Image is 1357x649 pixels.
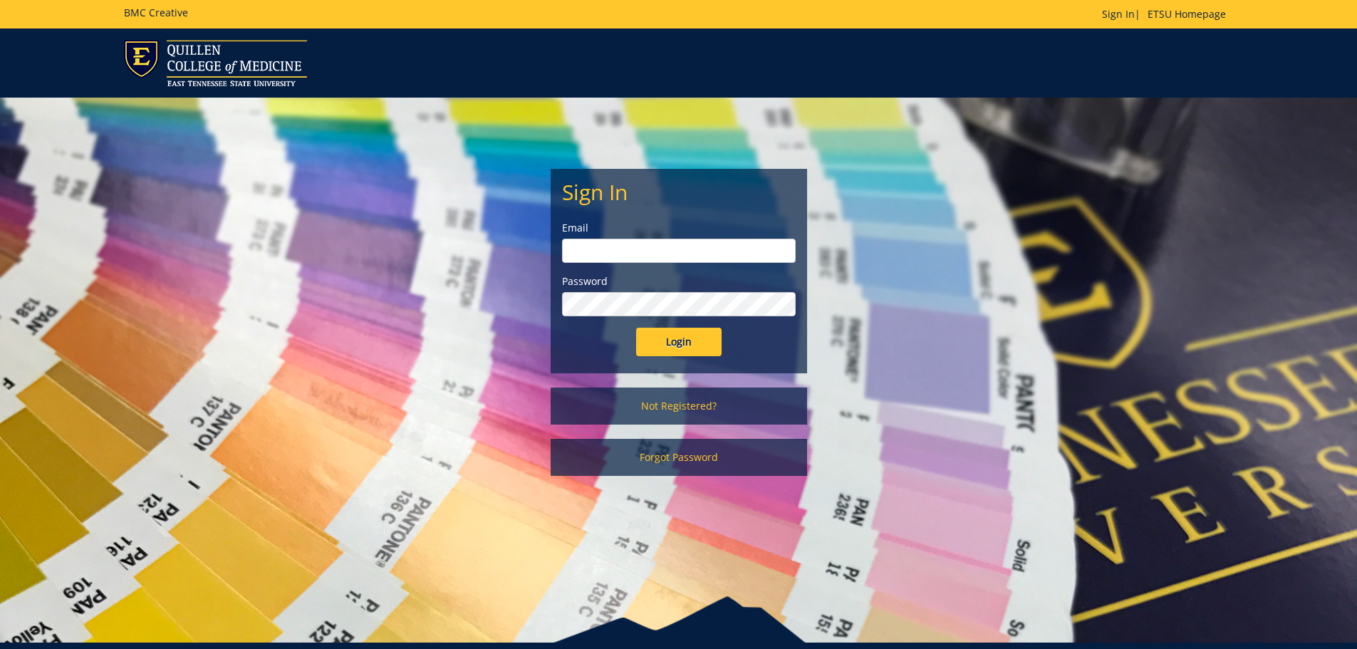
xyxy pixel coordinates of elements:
input: Login [636,328,722,356]
h5: BMC Creative [124,7,188,18]
img: ETSU logo [124,40,307,86]
label: Password [562,274,796,289]
label: Email [562,221,796,235]
h2: Sign In [562,180,796,204]
a: Forgot Password [551,439,807,476]
a: Not Registered? [551,388,807,425]
p: | [1102,7,1233,21]
a: Sign In [1102,7,1135,21]
a: ETSU Homepage [1140,7,1233,21]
